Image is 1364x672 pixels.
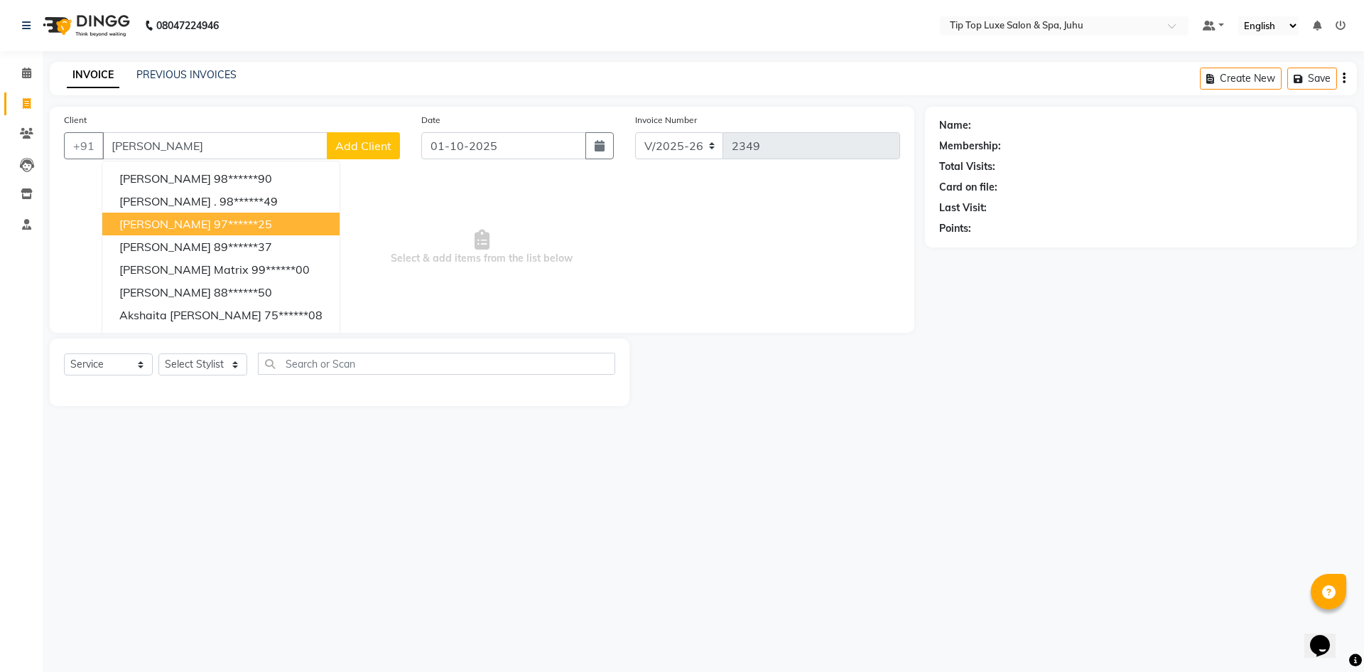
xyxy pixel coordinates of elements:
[939,139,1001,154] div: Membership:
[258,353,615,375] input: Search or Scan
[635,114,697,127] label: Invoice Number
[64,176,900,319] span: Select & add items from the list below
[102,132,328,159] input: Search by Name/Mobile/Email/Code
[1304,615,1350,658] iframe: chat widget
[67,63,119,88] a: INVOICE
[939,159,995,174] div: Total Visits:
[64,114,87,127] label: Client
[939,118,971,133] div: Name:
[335,139,391,153] span: Add Client
[939,180,997,195] div: Card on file:
[64,132,104,159] button: +91
[119,171,211,186] span: [PERSON_NAME]
[156,6,219,46] b: 08047224946
[36,6,134,46] img: logo
[119,240,211,254] span: [PERSON_NAME]
[119,194,217,208] span: [PERSON_NAME] .
[327,132,400,159] button: Add Client
[119,331,211,345] span: [PERSON_NAME]
[136,68,237,81] a: PREVIOUS INVOICES
[119,262,249,277] span: [PERSON_NAME] Matrix
[939,201,987,215] div: Last Visit:
[1287,68,1337,90] button: Save
[119,308,261,322] span: Akshaita [PERSON_NAME]
[119,285,211,299] span: [PERSON_NAME]
[1200,68,1282,90] button: Create New
[939,221,971,236] div: Points:
[421,114,440,127] label: Date
[119,217,211,231] span: [PERSON_NAME]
